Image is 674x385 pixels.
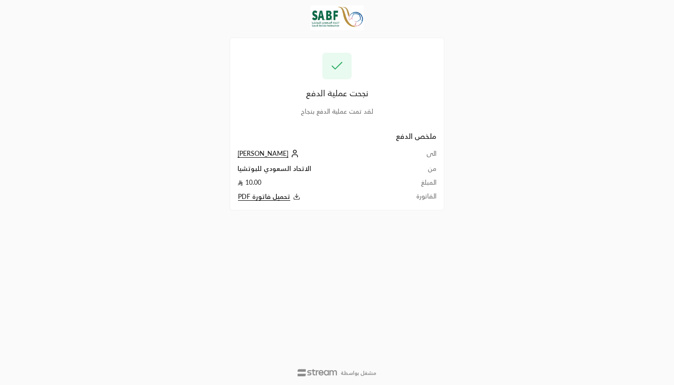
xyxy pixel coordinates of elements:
button: تحميل فاتورة PDF [238,192,394,202]
img: Company Logo [310,5,364,30]
h2: ملخص الدفع [238,131,436,142]
td: المبلغ [394,178,436,192]
p: مشغل بواسطة [341,369,376,377]
div: نجحت عملية الدفع [238,87,436,99]
td: الاتحاد السعودي للبوتشيا [238,164,394,178]
div: لقد تمت عملية الدفع بنجاح [238,107,436,116]
td: الى [394,149,436,164]
span: [PERSON_NAME] [238,149,288,158]
td: 10.00 [238,178,394,192]
a: [PERSON_NAME] [238,149,301,157]
td: الفاتورة [394,192,436,202]
span: تحميل فاتورة PDF [238,192,290,201]
td: من [394,164,436,178]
